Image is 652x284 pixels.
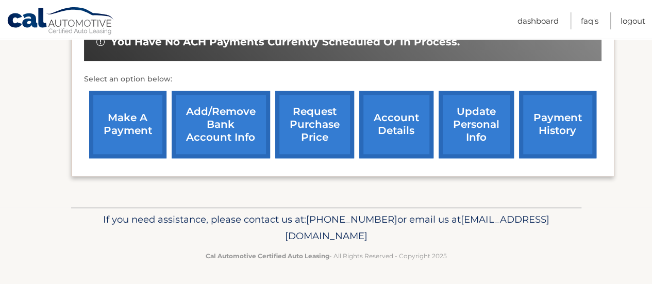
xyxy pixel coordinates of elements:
a: update personal info [439,91,514,158]
span: You have no ACH payments currently scheduled or in process. [111,36,460,48]
p: If you need assistance, please contact us at: or email us at [78,211,575,244]
a: payment history [519,91,596,158]
span: [PHONE_NUMBER] [306,213,397,225]
a: Logout [621,12,645,29]
strong: Cal Automotive Certified Auto Leasing [206,252,329,260]
p: - All Rights Reserved - Copyright 2025 [78,250,575,261]
a: request purchase price [275,91,354,158]
a: make a payment [89,91,166,158]
a: account details [359,91,433,158]
img: alert-white.svg [96,38,105,46]
p: Select an option below: [84,73,601,86]
a: Add/Remove bank account info [172,91,270,158]
a: Dashboard [517,12,559,29]
a: FAQ's [581,12,598,29]
a: Cal Automotive [7,7,115,37]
